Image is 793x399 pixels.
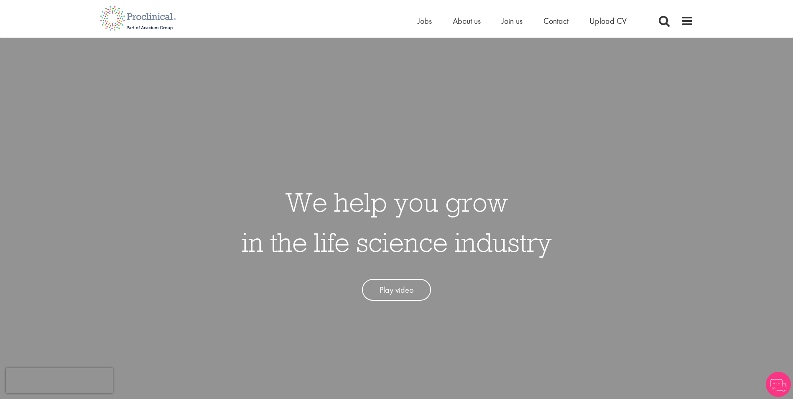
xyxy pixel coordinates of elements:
a: Join us [502,15,523,26]
img: Chatbot [766,372,791,397]
a: Jobs [418,15,432,26]
h1: We help you grow in the life science industry [242,182,552,262]
a: Play video [362,279,431,301]
a: Upload CV [589,15,627,26]
a: About us [453,15,481,26]
a: Contact [543,15,569,26]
